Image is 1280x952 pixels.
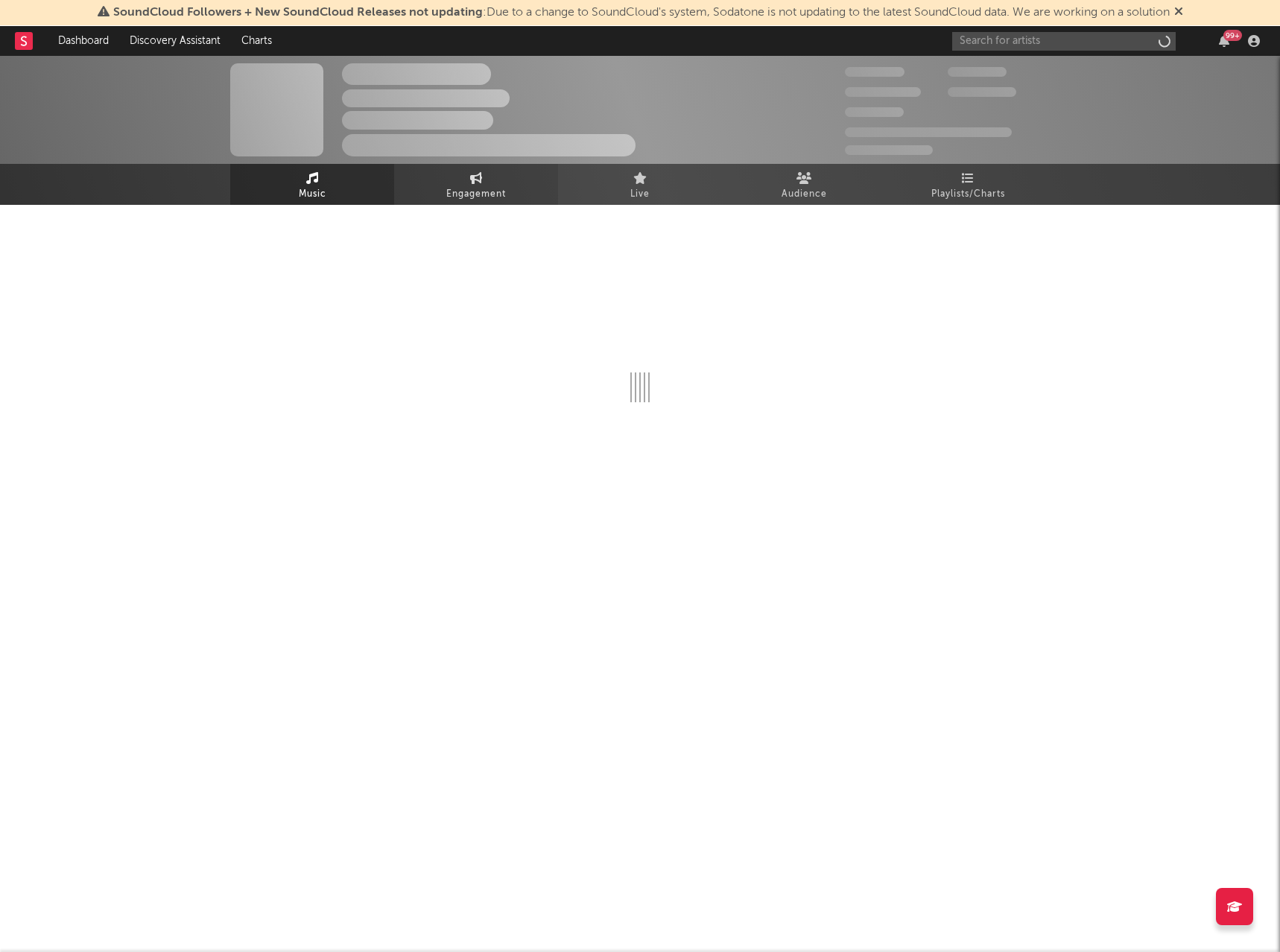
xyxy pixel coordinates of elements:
a: Live [558,164,722,205]
span: 1,000,000 [948,87,1016,97]
a: Engagement [394,164,558,205]
span: 100,000 [845,107,904,117]
span: : Due to a change to SoundCloud's system, Sodatone is not updating to the latest SoundCloud data.... [113,7,1170,19]
div: 99 + [1223,30,1242,41]
span: Dismiss [1174,7,1183,19]
a: Charts [231,26,282,56]
span: Jump Score: 85.0 [845,145,933,155]
span: Music [299,185,326,203]
a: Dashboard [48,26,119,56]
button: 99+ [1219,35,1229,47]
span: SoundCloud Followers + New SoundCloud Releases not updating [113,7,483,19]
span: 300,000 [845,67,904,77]
span: Playlists/Charts [931,185,1005,203]
a: Playlists/Charts [886,164,1050,205]
a: Audience [722,164,886,205]
input: Search for artists [952,32,1176,51]
span: 100,000 [948,67,1007,77]
span: 50,000,000 [845,87,921,97]
span: Audience [782,185,827,203]
span: Live [630,185,650,203]
a: Music [230,164,394,205]
span: 50,000,000 Monthly Listeners [845,127,1012,137]
a: Discovery Assistant [119,26,231,56]
span: Engagement [446,185,506,203]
